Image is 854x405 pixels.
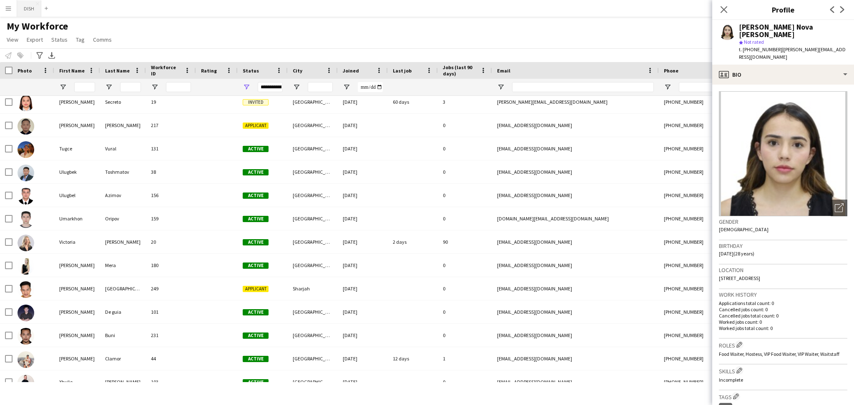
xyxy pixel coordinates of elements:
input: Last Name Filter Input [120,82,141,92]
span: Active [243,239,269,245]
div: [PHONE_NUMBER] [659,277,766,300]
img: Ulugbel Azimov [18,188,34,205]
button: Open Filter Menu [497,83,505,91]
div: 38 [146,160,196,183]
button: Open Filter Menu [293,83,300,91]
p: Applications total count: 0 [719,300,847,306]
button: Open Filter Menu [151,83,158,91]
img: Xhulio Agolli [18,375,34,391]
input: First Name Filter Input [74,82,95,92]
div: Mera [100,254,146,277]
div: [PERSON_NAME] [100,230,146,253]
app-action-btn: Advanced filters [35,50,45,60]
span: Applicant [243,286,269,292]
span: t. [PHONE_NUMBER] [739,46,782,52]
p: Cancelled jobs count: 0 [719,306,847,312]
div: [DATE] [338,370,388,393]
div: [PERSON_NAME] [54,324,100,347]
div: [EMAIL_ADDRESS][DOMAIN_NAME] [492,277,659,300]
div: [DATE] [338,90,388,113]
div: Tugce [54,137,100,160]
div: 0 [438,370,492,393]
h3: Skills [719,366,847,375]
button: Open Filter Menu [105,83,113,91]
h3: Tags [719,392,847,401]
div: 103 [146,370,196,393]
div: 0 [438,184,492,207]
div: [PERSON_NAME] [100,370,146,393]
div: Azimov [100,184,146,207]
span: [STREET_ADDRESS] [719,275,760,281]
div: Buni [100,324,146,347]
div: [PERSON_NAME] [54,300,100,323]
div: 1 [438,347,492,370]
img: William Clamor [18,351,34,368]
div: Toshmatov [100,160,146,183]
span: Active [243,356,269,362]
span: Active [243,216,269,222]
span: Phone [664,67,678,74]
div: [EMAIL_ADDRESS][DOMAIN_NAME] [492,370,659,393]
p: Incomplete [719,377,847,383]
h3: Gender [719,218,847,225]
div: [PHONE_NUMBER] [659,324,766,347]
div: 12 days [388,347,438,370]
span: Last Name [105,67,130,74]
div: Vural [100,137,146,160]
div: 2 days [388,230,438,253]
div: [DATE] [338,114,388,137]
div: [DATE] [338,254,388,277]
div: [GEOGRAPHIC_DATA] [288,230,338,253]
div: [PHONE_NUMBER] [659,230,766,253]
div: [PHONE_NUMBER] [659,90,766,113]
span: Active [243,192,269,199]
input: Workforce ID Filter Input [166,82,191,92]
div: [PHONE_NUMBER] [659,114,766,137]
span: | [PERSON_NAME][EMAIL_ADDRESS][DOMAIN_NAME] [739,46,846,60]
button: Open Filter Menu [59,83,67,91]
div: Oripov [100,207,146,230]
span: View [7,36,18,43]
span: First Name [59,67,85,74]
input: Joined Filter Input [358,82,383,92]
img: Tristan Dimayuga [18,118,34,135]
div: 20 [146,230,196,253]
a: Status [48,34,71,45]
div: [EMAIL_ADDRESS][DOMAIN_NAME] [492,160,659,183]
span: Active [243,262,269,269]
span: Tag [76,36,85,43]
span: City [293,67,302,74]
div: [EMAIL_ADDRESS][DOMAIN_NAME] [492,114,659,137]
div: [GEOGRAPHIC_DATA] [288,254,338,277]
div: [PERSON_NAME] Nova [PERSON_NAME] [739,23,847,38]
div: 0 [438,137,492,160]
div: [DATE] [338,160,388,183]
div: 217 [146,114,196,137]
div: Umarkhon [54,207,100,230]
div: 131 [146,137,196,160]
div: [GEOGRAPHIC_DATA] [288,90,338,113]
div: [PHONE_NUMBER] [659,160,766,183]
div: [EMAIL_ADDRESS][DOMAIN_NAME] [492,230,659,253]
div: [PERSON_NAME] [54,254,100,277]
h3: Roles [719,340,847,349]
div: [GEOGRAPHIC_DATA] [100,277,146,300]
div: Bio [712,65,854,85]
a: Comms [90,34,115,45]
span: [DATE] (28 years) [719,250,754,257]
button: DISH [17,0,41,17]
div: 101 [146,300,196,323]
div: 0 [438,300,492,323]
div: 3 [438,90,492,113]
span: Active [243,309,269,315]
div: [PHONE_NUMBER] [659,137,766,160]
div: 90 [438,230,492,253]
div: [GEOGRAPHIC_DATA] [288,160,338,183]
div: [PERSON_NAME] [54,114,100,137]
div: 19 [146,90,196,113]
div: 0 [438,114,492,137]
div: [PERSON_NAME] [100,114,146,137]
div: Victoria [54,230,100,253]
div: [DATE] [338,207,388,230]
input: Phone Filter Input [679,82,761,92]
